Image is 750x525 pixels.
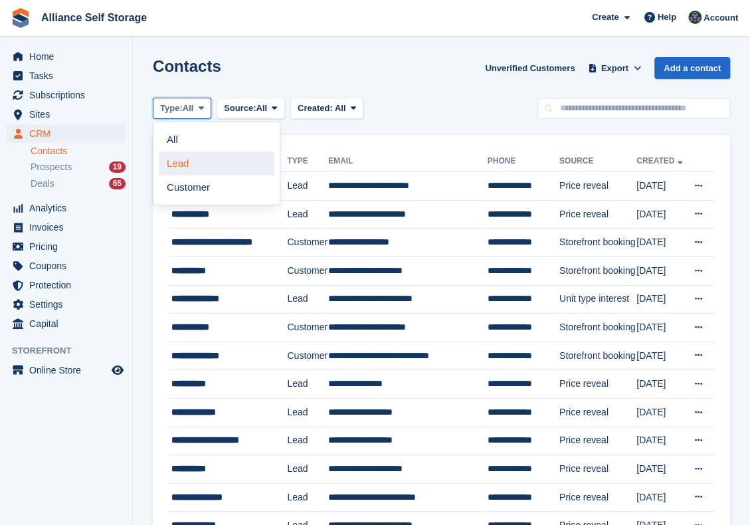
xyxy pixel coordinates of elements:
a: Prospects 19 [31,160,126,174]
span: Coupons [29,257,109,275]
td: Unit type interest [559,285,636,314]
a: All [159,128,274,152]
span: Protection [29,276,109,294]
a: menu [7,86,126,104]
span: Account [703,11,738,25]
span: Invoices [29,218,109,237]
img: Romilly Norton [688,11,702,24]
span: Subscriptions [29,86,109,104]
span: All [335,103,346,113]
a: menu [7,257,126,275]
span: Sites [29,105,109,124]
span: Settings [29,295,109,314]
th: Email [328,151,488,172]
td: Customer [287,342,328,370]
span: Created: [298,103,333,113]
div: 19 [109,161,126,173]
button: Source: All [217,98,285,120]
a: Deals 65 [31,177,126,191]
a: menu [7,218,126,237]
td: [DATE] [636,342,686,370]
span: CRM [29,124,109,143]
a: Created [636,156,685,165]
td: Lead [287,200,328,229]
button: Export [585,57,644,79]
td: [DATE] [636,314,686,342]
td: Storefront booking [559,342,636,370]
span: Analytics [29,199,109,217]
td: [DATE] [636,370,686,399]
div: 65 [109,178,126,189]
span: Source: [224,102,256,115]
span: Deals [31,177,54,190]
td: Customer [287,229,328,257]
span: Pricing [29,237,109,256]
a: menu [7,295,126,314]
td: [DATE] [636,427,686,455]
a: Contacts [31,145,126,157]
a: Unverified Customers [480,57,580,79]
a: menu [7,66,126,85]
a: menu [7,199,126,217]
a: menu [7,47,126,66]
a: menu [7,276,126,294]
td: Lead [287,427,328,455]
a: menu [7,361,126,379]
a: Lead [159,152,274,175]
span: Capital [29,314,109,333]
span: Storefront [12,344,132,358]
th: Type [287,151,328,172]
a: Add a contact [654,57,730,79]
td: Lead [287,370,328,399]
td: Lead [287,398,328,427]
a: menu [7,237,126,256]
td: Lead [287,483,328,512]
td: [DATE] [636,172,686,201]
td: [DATE] [636,483,686,512]
a: Alliance Self Storage [36,7,152,29]
td: [DATE] [636,200,686,229]
span: All [256,102,268,115]
span: All [183,102,194,115]
td: Storefront booking [559,314,636,342]
img: stora-icon-8386f47178a22dfd0bd8f6a31ec36ba5ce8667c1dd55bd0f319d3a0aa187defe.svg [11,8,31,28]
td: [DATE] [636,455,686,484]
td: Price reveal [559,427,636,455]
td: Lead [287,455,328,484]
h1: Contacts [153,57,221,75]
td: Customer [287,314,328,342]
td: Storefront booking [559,257,636,285]
a: Preview store [110,362,126,378]
td: Lead [287,285,328,314]
td: [DATE] [636,257,686,285]
td: Price reveal [559,200,636,229]
td: Price reveal [559,398,636,427]
td: [DATE] [636,285,686,314]
td: Price reveal [559,370,636,399]
a: Customer [159,175,274,199]
button: Created: All [290,98,363,120]
td: Price reveal [559,172,636,201]
a: menu [7,314,126,333]
th: Source [559,151,636,172]
a: menu [7,124,126,143]
td: Price reveal [559,455,636,484]
td: Customer [287,257,328,285]
button: Type: All [153,98,211,120]
td: [DATE] [636,398,686,427]
span: Prospects [31,161,72,173]
span: Type: [160,102,183,115]
td: Price reveal [559,483,636,512]
th: Phone [488,151,559,172]
td: Lead [287,172,328,201]
span: Help [658,11,676,24]
span: Tasks [29,66,109,85]
a: menu [7,105,126,124]
span: Online Store [29,361,109,379]
td: Storefront booking [559,229,636,257]
span: Home [29,47,109,66]
td: [DATE] [636,229,686,257]
span: Export [601,62,628,75]
span: Create [592,11,618,24]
